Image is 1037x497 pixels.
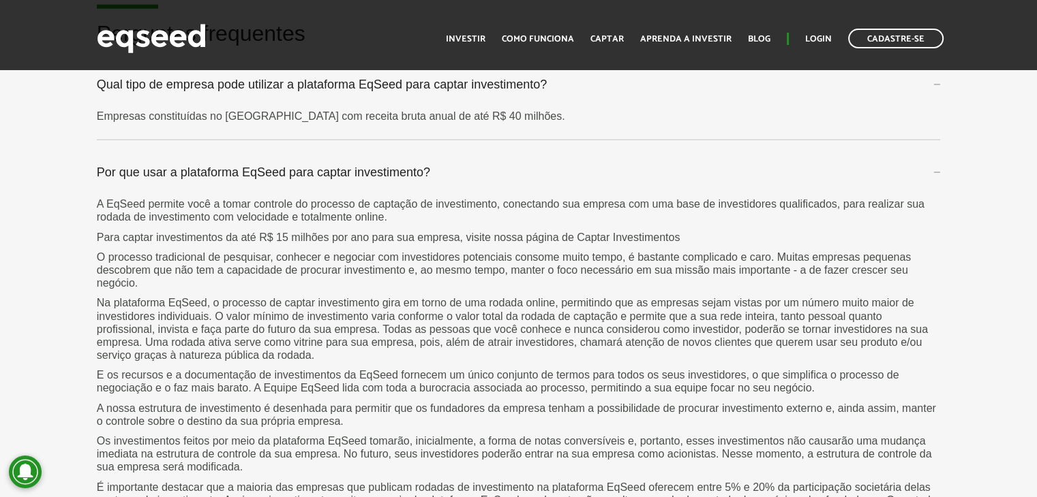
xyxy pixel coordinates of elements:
[97,434,941,474] p: Os investimentos feitos por meio da plataforma EqSeed tomarão, inicialmente, a forma de notas con...
[748,35,770,44] a: Blog
[805,35,832,44] a: Login
[97,368,941,394] p: E os recursos e a documentação de investimentos da EqSeed fornecem um único conjunto de termos pa...
[97,154,941,191] a: Por que usar a plataforma EqSeed para captar investimento?
[97,197,941,223] p: A EqSeed permite você a tomar controle do processo de captação de investimento, conectando sua em...
[502,35,574,44] a: Como funciona
[97,231,941,244] p: Para captar investimentos da até R$ 15 milhões por ano para sua empresa, visite nossa página de C...
[97,251,941,290] p: O processo tradicional de pesquisar, conhecer e negociar com investidores potenciais consome muit...
[97,402,941,428] p: A nossa estrutura de investimento é desenhada para permitir que os fundadores da empresa tenham a...
[590,35,624,44] a: Captar
[446,35,485,44] a: Investir
[97,20,206,57] img: EqSeed
[848,29,944,48] a: Cadastre-se
[97,110,941,123] p: Empresas constituídas no [GEOGRAPHIC_DATA] com receita bruta anual de até R$ 40 milhões.
[97,66,941,103] a: Qual tipo de empresa pode utilizar a plataforma EqSeed para captar investimento?
[97,296,941,362] p: Na plataforma EqSeed, o processo de captar investimento gira em torno de uma rodada online, permi...
[640,35,732,44] a: Aprenda a investir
